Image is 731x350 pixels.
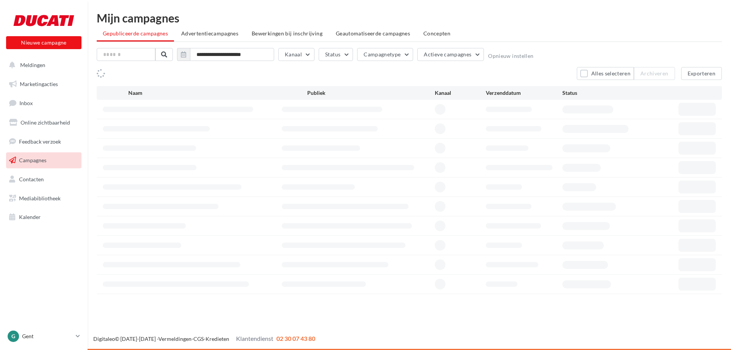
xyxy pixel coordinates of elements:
[6,329,81,344] a: G Gent
[20,62,45,68] span: Meldingen
[11,332,15,340] span: G
[181,30,238,37] span: Advertentiecampagnes
[19,214,41,220] span: Kalender
[336,30,410,37] span: Geautomatiseerde campagnes
[488,53,533,59] button: Opnieuw instellen
[193,336,204,342] a: CGS
[5,76,83,92] a: Marketingacties
[319,48,353,61] button: Status
[5,95,83,111] a: Inbox
[19,195,61,201] span: Mediabibliotheek
[5,134,83,150] a: Feedback verzoek
[562,89,639,97] div: Status
[93,336,115,342] a: Digitaleo
[19,176,44,182] span: Contacten
[97,12,722,24] div: Mijn campagnes
[417,48,484,61] button: Actieve campagnes
[19,138,61,144] span: Feedback verzoek
[5,57,80,73] button: Meldingen
[5,209,83,225] a: Kalender
[634,67,675,80] button: Archiveren
[128,89,307,97] div: Naam
[486,89,562,97] div: Verzenddatum
[357,48,413,61] button: Campagnetype
[158,336,192,342] a: Vermeldingen
[22,332,73,340] p: Gent
[19,157,46,163] span: Campagnes
[5,171,83,187] a: Contacten
[424,51,471,58] span: Actieve campagnes
[6,36,81,49] button: Nieuwe campagne
[5,152,83,168] a: Campagnes
[21,119,70,126] span: Online zichtbaarheid
[278,48,314,61] button: Kanaal
[276,335,315,342] span: 02 30 07 43 80
[423,30,450,37] span: Concepten
[5,115,83,131] a: Online zichtbaarheid
[5,190,83,206] a: Mediabibliotheek
[435,89,486,97] div: Kanaal
[206,336,229,342] a: Kredieten
[681,67,722,80] button: Exporteren
[19,100,33,106] span: Inbox
[20,81,58,87] span: Marketingacties
[307,89,435,97] div: Publiek
[252,30,322,37] span: Bewerkingen bij inschrijving
[93,336,315,342] span: © [DATE]-[DATE] - - -
[236,335,273,342] span: Klantendienst
[577,67,634,80] button: Alles selecteren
